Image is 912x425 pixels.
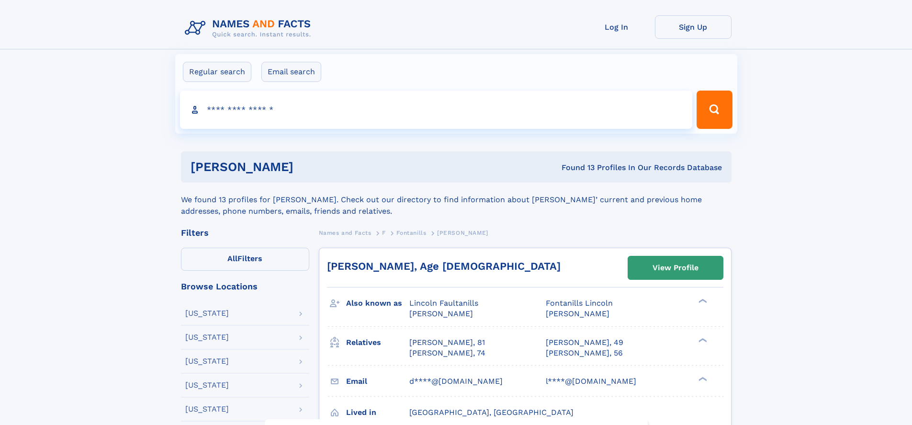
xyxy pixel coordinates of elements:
[546,337,623,348] a: [PERSON_NAME], 49
[183,62,251,82] label: Regular search
[409,337,485,348] a: [PERSON_NAME], 81
[185,357,229,365] div: [US_STATE]
[382,230,386,236] span: F
[181,282,309,291] div: Browse Locations
[346,334,409,351] h3: Relatives
[409,348,485,358] a: [PERSON_NAME], 74
[409,309,473,318] span: [PERSON_NAME]
[409,299,478,308] span: Lincoln Faultanills
[696,376,708,382] div: ❯
[227,254,237,263] span: All
[327,260,561,272] a: [PERSON_NAME], Age [DEMOGRAPHIC_DATA]
[546,309,609,318] span: [PERSON_NAME]
[181,229,309,237] div: Filters
[346,404,409,421] h3: Lived in
[319,227,372,239] a: Names and Facts
[346,373,409,390] h3: Email
[546,299,613,308] span: Fontanills Lincoln
[185,405,229,413] div: [US_STATE]
[346,295,409,311] h3: Also known as
[185,333,229,341] div: [US_STATE]
[181,183,732,217] div: We found 13 profiles for [PERSON_NAME]. Check out our directory to find information about [PERSON...
[191,161,428,173] h1: [PERSON_NAME]
[697,91,732,129] button: Search Button
[628,256,723,279] a: View Profile
[185,381,229,389] div: [US_STATE]
[396,227,426,239] a: Fontanills
[261,62,321,82] label: Email search
[382,227,386,239] a: F
[181,15,319,41] img: Logo Names and Facts
[185,310,229,317] div: [US_STATE]
[655,15,732,39] a: Sign Up
[437,230,488,236] span: [PERSON_NAME]
[546,348,623,358] a: [PERSON_NAME], 56
[696,337,708,343] div: ❯
[428,162,722,173] div: Found 13 Profiles In Our Records Database
[180,91,693,129] input: search input
[396,230,426,236] span: Fontanills
[653,257,698,279] div: View Profile
[578,15,655,39] a: Log In
[696,298,708,304] div: ❯
[409,408,574,417] span: [GEOGRAPHIC_DATA], [GEOGRAPHIC_DATA]
[181,248,309,271] label: Filters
